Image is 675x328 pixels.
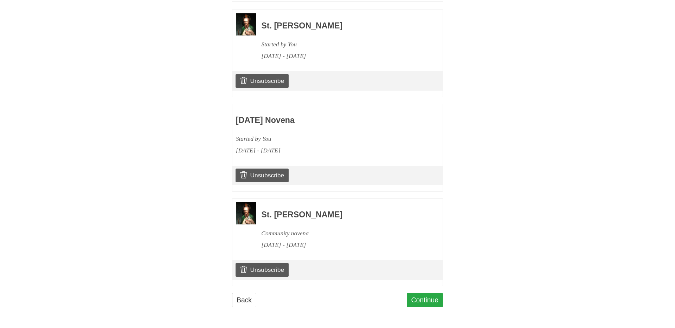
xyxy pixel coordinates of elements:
a: Unsubscribe [236,263,289,276]
a: Back [232,293,256,307]
a: Unsubscribe [236,169,289,182]
h3: St. [PERSON_NAME] [261,210,424,219]
h3: St. [PERSON_NAME] [261,21,424,31]
div: Started by You [236,133,398,145]
a: Unsubscribe [236,74,289,87]
div: Started by You [261,39,424,50]
img: Novena image [236,13,256,35]
h3: [DATE] Novena [236,116,398,125]
div: [DATE] - [DATE] [261,239,424,251]
img: Novena image [236,202,256,224]
div: [DATE] - [DATE] [236,145,398,156]
div: Community novena [261,228,424,239]
a: Continue [407,293,443,307]
div: [DATE] - [DATE] [261,50,424,62]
